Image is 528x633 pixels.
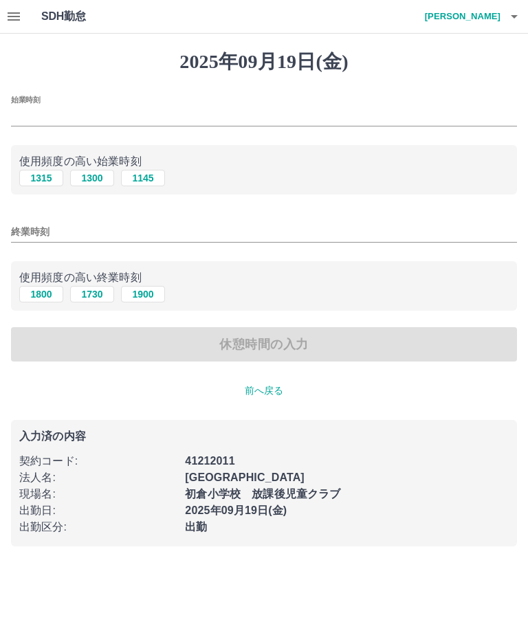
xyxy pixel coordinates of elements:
[11,50,517,74] h1: 2025年09月19日(金)
[121,170,165,186] button: 1145
[185,471,305,483] b: [GEOGRAPHIC_DATA]
[70,286,114,302] button: 1730
[185,455,234,467] b: 41212011
[19,519,177,535] p: 出勤区分 :
[19,170,63,186] button: 1315
[185,521,207,533] b: 出勤
[11,94,40,104] label: 始業時刻
[19,153,509,170] p: 使用頻度の高い始業時刻
[19,486,177,502] p: 現場名 :
[19,469,177,486] p: 法人名 :
[11,384,517,398] p: 前へ戻る
[121,286,165,302] button: 1900
[19,453,177,469] p: 契約コード :
[185,488,340,500] b: 初倉小学校 放課後児童クラブ
[19,269,509,286] p: 使用頻度の高い終業時刻
[185,504,287,516] b: 2025年09月19日(金)
[70,170,114,186] button: 1300
[19,502,177,519] p: 出勤日 :
[19,286,63,302] button: 1800
[19,431,509,442] p: 入力済の内容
